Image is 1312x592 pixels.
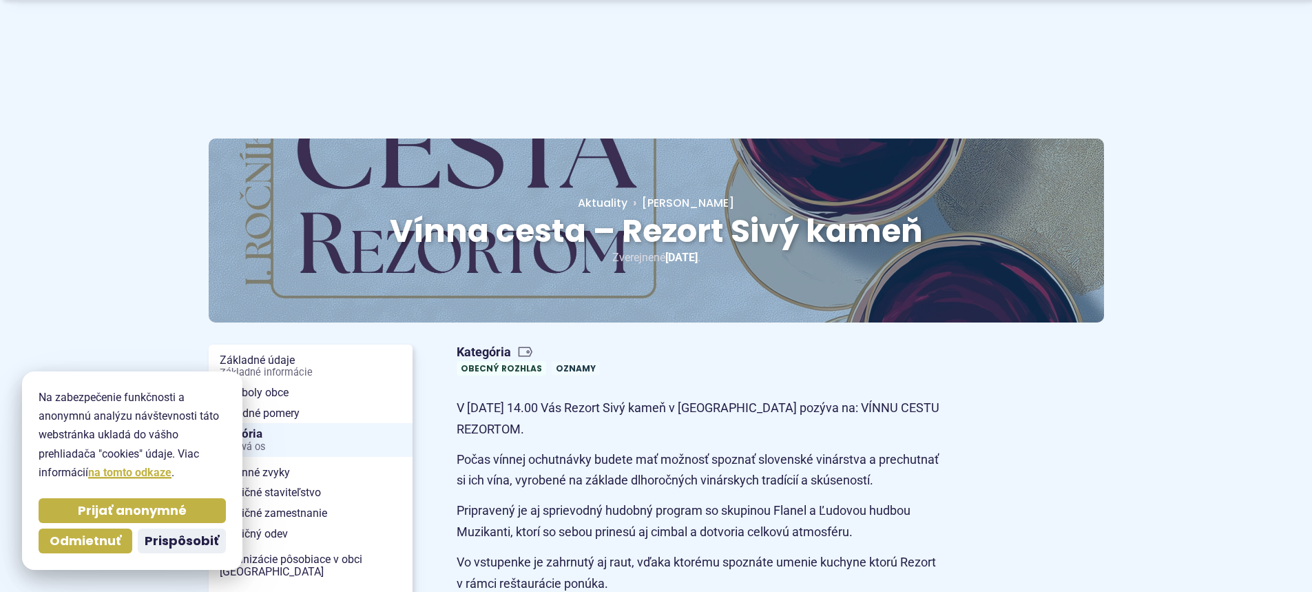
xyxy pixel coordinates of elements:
span: Tradičné staviteľstvo [220,482,402,503]
span: Tradičné zamestnanie [220,503,402,524]
span: Kategória [457,345,605,360]
a: Oznamy [552,361,600,376]
span: Prispôsobiť [145,533,219,549]
span: [DATE] [665,251,698,264]
span: Tradičný odev [220,524,402,544]
a: Organizácie pôsobiace v obci [GEOGRAPHIC_DATA] [209,549,413,582]
a: Aktuality [578,195,627,211]
span: Základné informácie [220,367,402,378]
a: Tradičné staviteľstvo [209,482,413,503]
p: Pripravený je aj sprievodný hudobný program so skupinou Flanel a Ľudovou hudbou Muzikanti, ktorí ... [457,500,946,542]
span: Vínna cesta – Rezort Sivý kameň [390,209,923,253]
button: Prispôsobiť [138,529,226,553]
a: [PERSON_NAME] [627,195,734,211]
span: Prírodné pomery [220,403,402,424]
span: Symboly obce [220,382,402,403]
span: Základné údaje [220,350,402,382]
a: Prírodné pomery [209,403,413,424]
button: Odmietnuť [39,529,132,553]
span: Rodinné zvyky [220,462,402,483]
span: Organizácie pôsobiace v obci [GEOGRAPHIC_DATA] [220,549,402,582]
button: Prijať anonymné [39,498,226,523]
p: V [DATE] 14.00 Vás Rezort Sivý kameň v [GEOGRAPHIC_DATA] pozýva na: VÍNNU CESTU REZORTOM. [457,398,946,440]
a: na tomto odkaze [88,466,171,479]
a: Symboly obce [209,382,413,403]
p: Počas vínnej ochutnávky budete mať možnosť spoznať slovenské vinárstva a prechutnať si ich vína, ... [457,449,946,491]
a: Obecný rozhlas [457,361,546,376]
span: História [220,423,402,457]
span: Časová os [220,442,402,453]
a: Rodinné zvyky [209,462,413,483]
a: HistóriaČasová os [209,423,413,457]
span: [PERSON_NAME] [642,195,734,211]
span: Odmietnuť [50,533,121,549]
p: Na zabezpečenie funkčnosti a anonymnú analýzu návštevnosti táto webstránka ukladá do vášho prehli... [39,388,226,482]
a: Tradičný odev [209,524,413,544]
a: Tradičné zamestnanie [209,503,413,524]
p: Zverejnené . [253,248,1060,267]
a: Základné údajeZákladné informácie [209,350,413,382]
span: Prijať anonymné [78,503,187,519]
